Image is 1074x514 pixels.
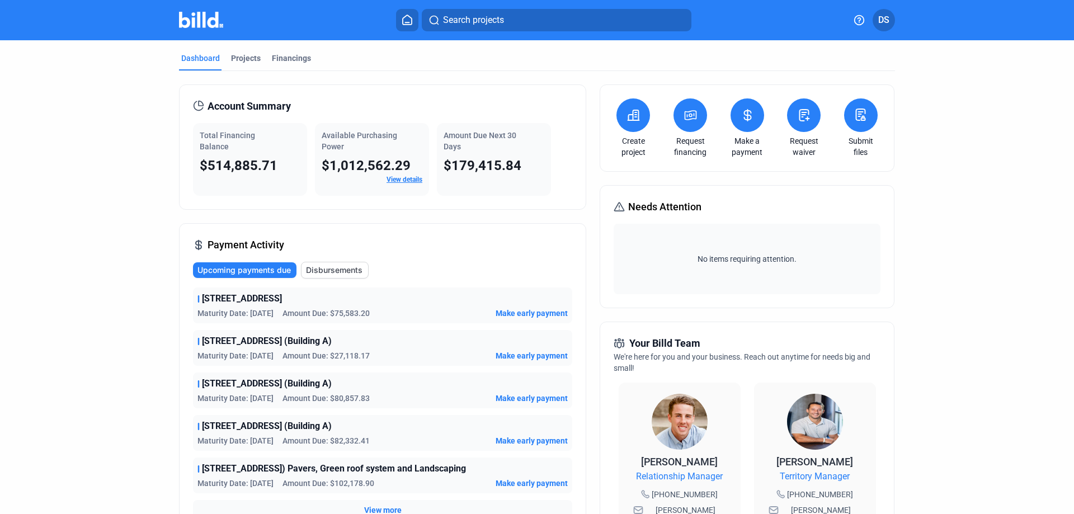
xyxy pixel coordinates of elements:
[197,350,274,361] span: Maturity Date: [DATE]
[873,9,895,31] button: DS
[208,98,291,114] span: Account Summary
[496,393,568,404] button: Make early payment
[231,53,261,64] div: Projects
[282,308,370,319] span: Amount Due: $75,583.20
[878,13,889,27] span: DS
[444,131,516,151] span: Amount Due Next 30 Days
[202,377,332,390] span: [STREET_ADDRESS] (Building A)
[208,237,284,253] span: Payment Activity
[496,435,568,446] button: Make early payment
[652,489,718,500] span: [PHONE_NUMBER]
[282,435,370,446] span: Amount Due: $82,332.41
[202,292,282,305] span: [STREET_ADDRESS]
[443,13,504,27] span: Search projects
[776,456,853,468] span: [PERSON_NAME]
[193,262,296,278] button: Upcoming payments due
[652,394,708,450] img: Relationship Manager
[197,393,274,404] span: Maturity Date: [DATE]
[282,350,370,361] span: Amount Due: $27,118.17
[784,135,823,158] a: Request waiver
[618,253,875,265] span: No items requiring attention.
[496,350,568,361] button: Make early payment
[179,12,223,28] img: Billd Company Logo
[614,135,653,158] a: Create project
[197,265,291,276] span: Upcoming payments due
[629,336,700,351] span: Your Billd Team
[841,135,880,158] a: Submit files
[181,53,220,64] div: Dashboard
[197,308,274,319] span: Maturity Date: [DATE]
[282,478,374,489] span: Amount Due: $102,178.90
[728,135,767,158] a: Make a payment
[322,131,397,151] span: Available Purchasing Power
[322,158,411,173] span: $1,012,562.29
[496,478,568,489] button: Make early payment
[641,456,718,468] span: [PERSON_NAME]
[200,131,255,151] span: Total Financing Balance
[197,478,274,489] span: Maturity Date: [DATE]
[787,394,843,450] img: Territory Manager
[301,262,369,279] button: Disbursements
[444,158,521,173] span: $179,415.84
[272,53,311,64] div: Financings
[636,470,723,483] span: Relationship Manager
[496,308,568,319] button: Make early payment
[306,265,362,276] span: Disbursements
[671,135,710,158] a: Request financing
[202,462,466,475] span: [STREET_ADDRESS]) Pavers, Green roof system and Landscaping
[422,9,691,31] button: Search projects
[282,393,370,404] span: Amount Due: $80,857.83
[787,489,853,500] span: [PHONE_NUMBER]
[197,435,274,446] span: Maturity Date: [DATE]
[614,352,870,372] span: We're here for you and your business. Reach out anytime for needs big and small!
[202,334,332,348] span: [STREET_ADDRESS] (Building A)
[628,199,701,215] span: Needs Attention
[202,419,332,433] span: [STREET_ADDRESS] (Building A)
[780,470,850,483] span: Territory Manager
[387,176,422,183] a: View details
[200,158,277,173] span: $514,885.71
